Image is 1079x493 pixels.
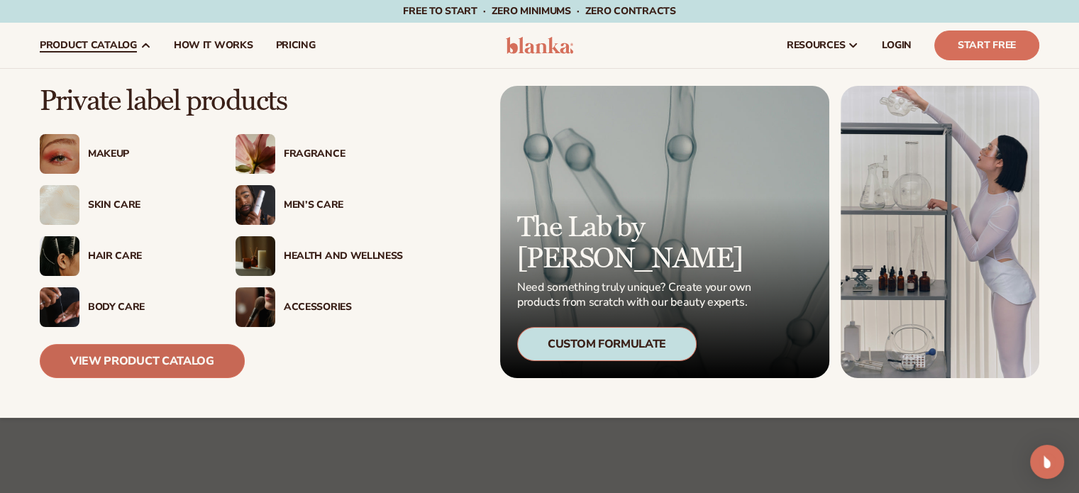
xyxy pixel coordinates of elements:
[40,236,79,276] img: Female hair pulled back with clips.
[236,134,403,174] a: Pink blooming flower. Fragrance
[841,86,1039,378] img: Female in lab with equipment.
[1030,445,1064,479] div: Open Intercom Messenger
[870,23,923,68] a: LOGIN
[517,327,697,361] div: Custom Formulate
[787,40,845,51] span: resources
[284,250,403,262] div: Health And Wellness
[264,23,326,68] a: pricing
[236,287,403,327] a: Female with makeup brush. Accessories
[40,185,79,225] img: Cream moisturizer swatch.
[882,40,912,51] span: LOGIN
[40,134,207,174] a: Female with glitter eye makeup. Makeup
[236,236,403,276] a: Candles and incense on table. Health And Wellness
[403,4,675,18] span: Free to start · ZERO minimums · ZERO contracts
[236,185,275,225] img: Male holding moisturizer bottle.
[28,23,162,68] a: product catalog
[284,301,403,314] div: Accessories
[162,23,265,68] a: How It Works
[40,287,79,327] img: Male hand applying moisturizer.
[88,301,207,314] div: Body Care
[236,185,403,225] a: Male holding moisturizer bottle. Men’s Care
[40,134,79,174] img: Female with glitter eye makeup.
[40,236,207,276] a: Female hair pulled back with clips. Hair Care
[236,287,275,327] img: Female with makeup brush.
[88,199,207,211] div: Skin Care
[517,212,756,275] p: The Lab by [PERSON_NAME]
[506,37,573,54] img: logo
[40,287,207,327] a: Male hand applying moisturizer. Body Care
[40,344,245,378] a: View Product Catalog
[500,86,829,378] a: Microscopic product formula. The Lab by [PERSON_NAME] Need something truly unique? Create your ow...
[775,23,870,68] a: resources
[236,134,275,174] img: Pink blooming flower.
[284,199,403,211] div: Men’s Care
[236,236,275,276] img: Candles and incense on table.
[517,280,756,310] p: Need something truly unique? Create your own products from scratch with our beauty experts.
[934,31,1039,60] a: Start Free
[40,40,137,51] span: product catalog
[88,250,207,262] div: Hair Care
[284,148,403,160] div: Fragrance
[275,40,315,51] span: pricing
[40,86,403,117] p: Private label products
[174,40,253,51] span: How It Works
[40,185,207,225] a: Cream moisturizer swatch. Skin Care
[88,148,207,160] div: Makeup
